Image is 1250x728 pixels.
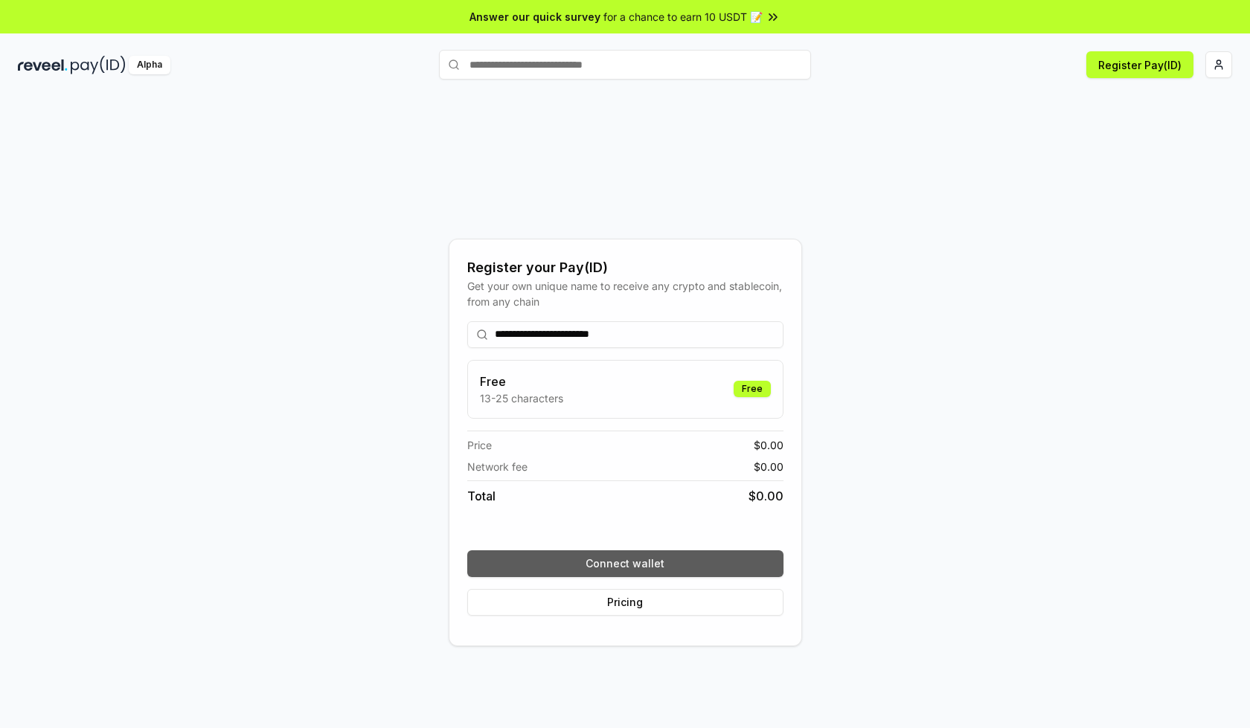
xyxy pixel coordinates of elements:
span: $ 0.00 [749,487,783,505]
button: Connect wallet [467,550,783,577]
span: $ 0.00 [754,437,783,453]
button: Pricing [467,589,783,616]
span: $ 0.00 [754,459,783,474]
div: Alpha [129,56,170,74]
span: Price [467,437,492,453]
h3: Free [480,373,563,390]
button: Register Pay(ID) [1086,51,1193,78]
img: reveel_dark [18,56,68,74]
span: Answer our quick survey [469,9,600,25]
div: Register your Pay(ID) [467,257,783,278]
span: Network fee [467,459,528,474]
span: for a chance to earn 10 USDT 📝 [603,9,763,25]
img: pay_id [71,56,126,74]
span: Total [467,487,496,505]
div: Get your own unique name to receive any crypto and stablecoin, from any chain [467,278,783,309]
p: 13-25 characters [480,390,563,406]
div: Free [734,381,771,397]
